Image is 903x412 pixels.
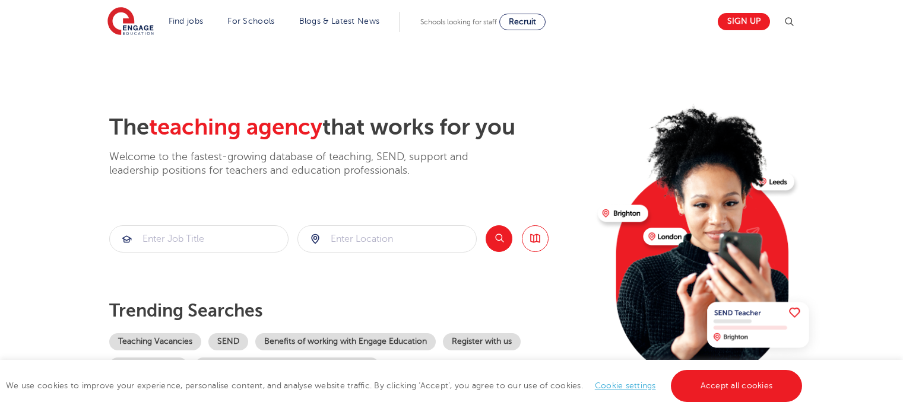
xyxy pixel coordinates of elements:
[107,7,154,37] img: Engage Education
[297,225,477,253] div: Submit
[420,18,497,26] span: Schools looking for staff
[486,225,512,252] button: Search
[595,381,656,390] a: Cookie settings
[149,114,322,140] span: teaching agency
[255,333,436,350] a: Benefits of working with Engage Education
[109,357,188,375] a: Become a tutor
[227,17,274,25] a: For Schools
[299,17,380,25] a: Blogs & Latest News
[109,300,588,321] p: Trending searches
[195,357,379,375] a: Our coverage across [GEOGRAPHIC_DATA]
[109,114,588,141] h2: The that works for you
[109,150,501,178] p: Welcome to the fastest-growing database of teaching, SEND, support and leadership positions for t...
[109,225,289,253] div: Submit
[718,13,770,30] a: Sign up
[110,226,288,252] input: Submit
[509,17,536,26] span: Recruit
[671,370,803,402] a: Accept all cookies
[499,14,546,30] a: Recruit
[6,381,805,390] span: We use cookies to improve your experience, personalise content, and analyse website traffic. By c...
[208,333,248,350] a: SEND
[298,226,476,252] input: Submit
[109,333,201,350] a: Teaching Vacancies
[443,333,521,350] a: Register with us
[169,17,204,25] a: Find jobs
